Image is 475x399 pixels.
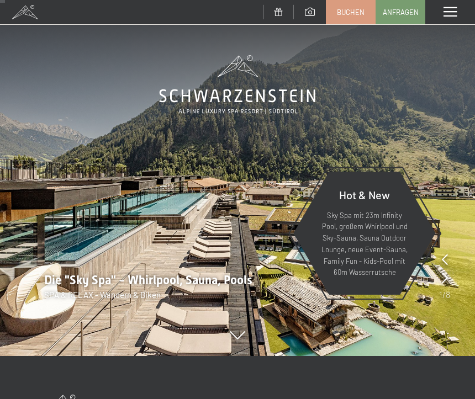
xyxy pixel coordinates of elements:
[339,188,390,201] span: Hot & New
[326,1,375,24] a: Buchen
[439,289,442,301] span: 1
[44,290,161,300] span: SPA & RELAX - Wandern & Biken
[44,273,252,287] span: Die "Sky Spa" - Whirlpool, Sauna, Pools
[446,289,450,301] span: 8
[337,7,365,17] span: Buchen
[293,171,436,295] a: Hot & New Sky Spa mit 23m Infinity Pool, großem Whirlpool und Sky-Sauna, Sauna Outdoor Lounge, ne...
[383,7,419,17] span: Anfragen
[442,289,446,301] span: /
[376,1,425,24] a: Anfragen
[320,210,409,279] p: Sky Spa mit 23m Infinity Pool, großem Whirlpool und Sky-Sauna, Sauna Outdoor Lounge, neue Event-S...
